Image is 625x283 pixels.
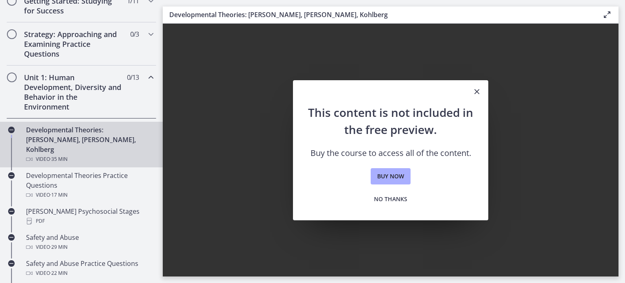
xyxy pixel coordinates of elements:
span: · 17 min [50,190,68,200]
p: Buy the course to access all of the content. [306,148,475,158]
h2: Unit 1: Human Development, Diversity and Behavior in the Environment [24,72,123,112]
button: Close [465,80,488,104]
div: Developmental Theories Practice Questions [26,171,153,200]
div: Developmental Theories: [PERSON_NAME], [PERSON_NAME], Kohlberg [26,125,153,164]
h3: Developmental Theories: [PERSON_NAME], [PERSON_NAME], Kohlberg [169,10,589,20]
div: [PERSON_NAME] Psychosocial Stages [26,206,153,226]
h2: This content is not included in the free preview. [306,104,475,138]
span: · 29 min [50,242,68,252]
div: Video [26,268,153,278]
div: Video [26,190,153,200]
span: · 35 min [50,154,68,164]
a: Buy now [371,168,411,184]
span: 0 / 13 [127,72,139,82]
span: · 22 min [50,268,68,278]
span: 0 / 3 [130,29,139,39]
span: Buy now [377,171,404,181]
div: Video [26,242,153,252]
div: PDF [26,216,153,226]
div: Safety and Abuse Practice Questions [26,259,153,278]
h2: Strategy: Approaching and Examining Practice Questions [24,29,123,59]
div: Video [26,154,153,164]
button: No thanks [367,191,414,207]
div: Safety and Abuse [26,233,153,252]
span: No thanks [374,194,407,204]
